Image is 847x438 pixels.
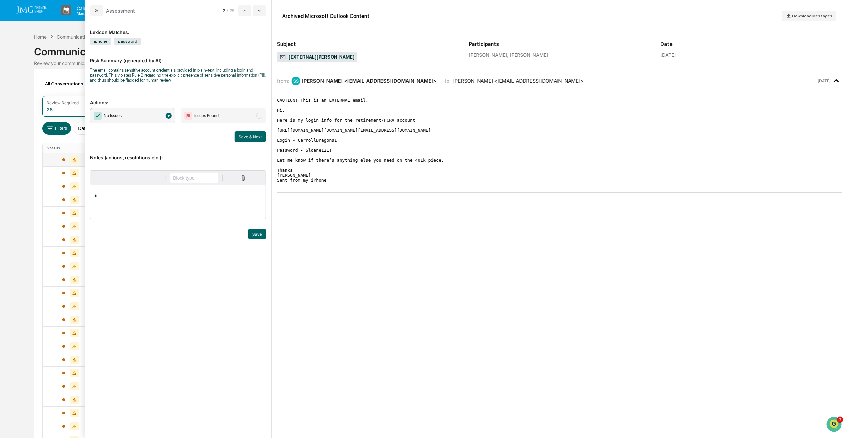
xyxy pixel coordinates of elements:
pre: CAUTION! This is an EXTERNAL email. Hi, Here is my login info for the retirement/PCRA account [UR... [277,98,842,183]
button: Bold [94,173,104,183]
p: Actions: [90,92,266,105]
span: to: [444,78,450,84]
span: password [114,38,141,45]
div: Lexicon Matches: [90,21,266,35]
span: Pylon [66,165,81,170]
div: Past conversations [7,74,45,79]
time: Thursday, August 14, 2025 at 10:57:28 AM [818,78,831,83]
h2: Participants [469,41,650,47]
span: Issues Found [194,112,219,119]
button: Attach files [238,174,249,183]
img: Checkmark [94,112,102,120]
div: Communications Archive [57,34,111,40]
a: 🗄️Attestations [46,134,85,146]
div: 🔎 [7,150,12,155]
p: Manage Tasks [71,11,105,16]
button: Save [248,229,266,239]
h2: Date [660,41,842,47]
p: Risk Summary (generated by AI): [90,50,266,63]
div: [DATE] [660,52,676,58]
p: How can we help? [7,14,121,25]
div: Review Required [47,100,79,105]
div: Communications Archive [34,40,813,58]
span: Attestations [55,136,83,143]
div: [PERSON_NAME] <[EMAIL_ADDRESS][DOMAIN_NAME]> [302,78,436,84]
button: Filters [42,122,71,135]
span: 2 [223,8,225,13]
span: from: [277,78,289,84]
div: Start new chat [30,51,109,58]
button: Date:[DATE] - [DATE] [74,122,128,135]
img: Jack Rasmussen [7,102,17,113]
div: SS [292,77,300,85]
button: Start new chat [113,53,121,61]
span: • [55,91,58,96]
span: [PERSON_NAME] [21,91,54,96]
span: • [55,109,58,114]
a: 🔎Data Lookup [4,146,45,158]
div: Home [34,34,47,40]
img: 8933085812038_c878075ebb4cc5468115_72.jpg [14,51,26,63]
div: 🗄️ [48,137,54,142]
iframe: Open customer support [826,416,844,434]
div: The email contains sensitive account credentials provided in plain-text, including a login and pa... [90,68,266,83]
img: logo [16,6,48,14]
button: Block type [170,173,218,183]
p: Notes (actions, resolutions etc.): [90,147,266,160]
div: We're available if you need us! [30,58,92,63]
div: Review your communication records across channels [34,60,813,66]
th: Status [43,143,99,153]
a: Powered byPylon [47,165,81,170]
span: iphone [90,38,111,45]
div: Archived Microsoft Outlook Content [282,13,369,19]
button: See all [103,73,121,81]
img: Jack Rasmussen [7,84,17,95]
span: Preclearance [13,136,43,143]
button: Italic [104,173,115,183]
img: Flag [184,112,192,120]
h2: Subject [277,41,458,47]
div: [PERSON_NAME], [PERSON_NAME] [469,52,650,58]
span: / 25 [227,8,237,13]
div: Assessment [106,8,135,14]
img: 1746055101610-c473b297-6a78-478c-a979-82029cc54cd1 [13,109,19,114]
span: Data Lookup [13,149,42,156]
div: All Conversations [42,78,93,89]
span: [PERSON_NAME] [21,109,54,114]
button: Save & Next [235,131,266,142]
span: [DATE] [59,91,73,96]
img: 1746055101610-c473b297-6a78-478c-a979-82029cc54cd1 [7,51,19,63]
p: Calendar [71,5,105,11]
div: 🖐️ [7,137,12,142]
span: Download Messages [792,14,832,18]
img: 1746055101610-c473b297-6a78-478c-a979-82029cc54cd1 [13,91,19,96]
button: Underline [115,173,126,183]
button: Download Messages [782,11,836,21]
div: [PERSON_NAME] <[EMAIL_ADDRESS][DOMAIN_NAME]> [453,78,584,84]
span: [EXTERNAL][PERSON_NAME] [280,54,354,61]
span: No Issues [104,112,122,119]
div: 28 [47,107,53,112]
a: 🖐️Preclearance [4,134,46,146]
span: [DATE] [59,109,73,114]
